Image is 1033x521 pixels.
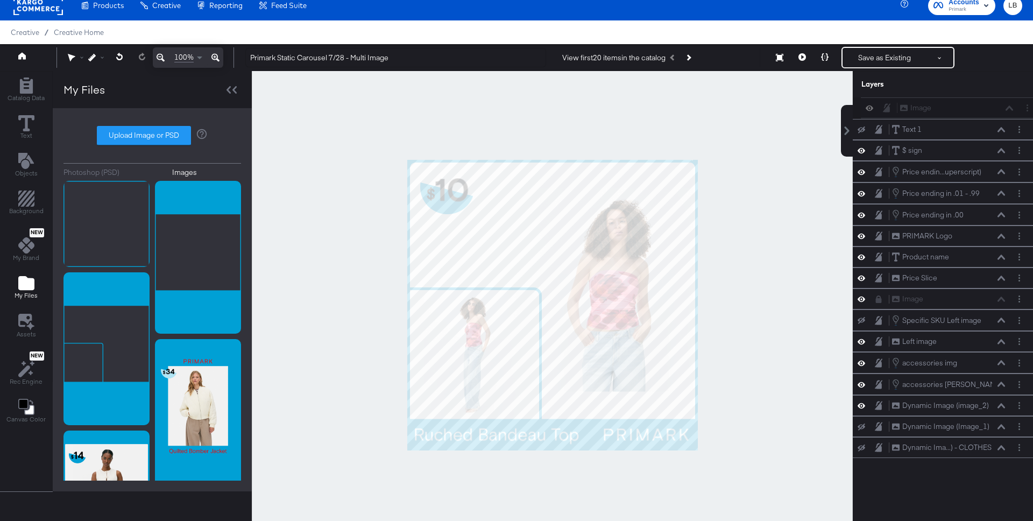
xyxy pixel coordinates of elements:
[902,167,981,177] div: Price endin...uperscript)
[17,330,36,339] span: Assets
[949,5,979,14] span: Primark
[853,140,1033,161] div: $ signLayer Options
[39,28,54,37] span: /
[902,124,922,135] div: Text 1
[902,421,989,432] div: Dynamic Image (Image_1)
[902,145,922,156] div: $ sign
[861,79,971,89] div: Layers
[853,288,1033,309] div: ImageLayer Options
[853,416,1033,437] div: Dynamic Image (Image_1)Layer Options
[902,252,949,262] div: Product name
[902,358,957,368] div: accessories img
[892,209,964,221] button: Price ending in .00
[853,331,1033,352] div: Left imageLayer Options
[8,273,44,304] button: Add Files
[853,226,1033,247] div: PRIMARK LogoLayer Options
[9,207,44,215] span: Background
[892,336,937,347] button: Left image
[902,273,937,283] div: Price Slice
[892,166,982,178] button: Price endin...uperscript)
[843,48,926,67] button: Save as Existing
[12,112,41,143] button: Text
[892,145,923,156] button: $ sign
[853,309,1033,331] div: Specific SKU Left imageLayer Options
[892,357,958,369] button: accessories img
[853,267,1033,288] div: Price SliceLayer Options
[892,442,992,453] button: Dynamic Ima...) - CLOTHES
[853,395,1033,416] div: Dynamic Image (image_2)Layer Options
[63,82,105,97] div: My Files
[562,53,666,63] div: View first 20 items in the catalog
[63,167,119,178] div: Photoshop (PSD)
[3,188,50,219] button: Add Rectangle
[1,75,51,105] button: Add Rectangle
[910,103,931,113] div: Image
[853,437,1033,458] div: Dynamic Ima...) - CLOTHESLayer Options
[271,1,307,10] span: Feed Suite
[172,167,197,178] div: Images
[853,352,1033,374] div: accessories imgLayer Options
[902,336,937,347] div: Left image
[11,28,39,37] span: Creative
[853,161,1033,182] div: Price endin...uperscript)Layer Options
[13,254,39,262] span: My Brand
[853,247,1033,267] div: Product nameLayer Options
[892,421,990,432] button: Dynamic Image (Image_1)
[63,167,164,178] button: Photoshop (PSD)
[902,210,964,220] div: Price ending in .00
[902,188,980,199] div: Price ending in .01 - .99
[902,231,952,241] div: PRIMARK Logo
[853,374,1033,395] div: accessories [PERSON_NAME]Layer Options
[30,353,44,360] span: New
[93,1,124,10] span: Products
[10,311,43,342] button: Assets
[172,167,242,178] button: Images
[892,272,938,284] button: Price Slice
[892,251,950,263] button: Product name
[681,48,696,67] button: Next Product
[30,229,44,236] span: New
[10,377,43,386] span: Rec Engine
[902,379,992,390] div: accessories [PERSON_NAME]
[853,204,1033,226] div: Price ending in .00Layer Options
[853,119,1033,140] div: Text 1Layer Options
[15,169,38,178] span: Objects
[892,187,980,199] button: Price ending in .01 - .99
[20,131,32,140] span: Text
[6,415,46,424] span: Canvas Color
[900,102,932,114] button: Image
[54,28,104,37] a: Creative Home
[892,378,993,390] button: accessories [PERSON_NAME]
[174,52,194,62] span: 100%
[902,400,989,411] div: Dynamic Image (image_2)
[892,124,922,135] button: Text 1
[902,442,992,453] div: Dynamic Ima...) - CLOTHES
[209,1,243,10] span: Reporting
[902,315,981,326] div: Specific SKU Left image
[892,314,982,326] button: Specific SKU Left image
[3,349,49,389] button: NewRec Engine
[853,182,1033,204] div: Price ending in .01 - .99Layer Options
[892,230,953,242] button: PRIMARK Logo
[892,400,989,411] button: Dynamic Image (image_2)
[152,1,181,10] span: Creative
[8,94,45,102] span: Catalog Data
[9,150,44,181] button: Add Text
[6,226,46,266] button: NewMy Brand
[15,291,38,300] span: My Files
